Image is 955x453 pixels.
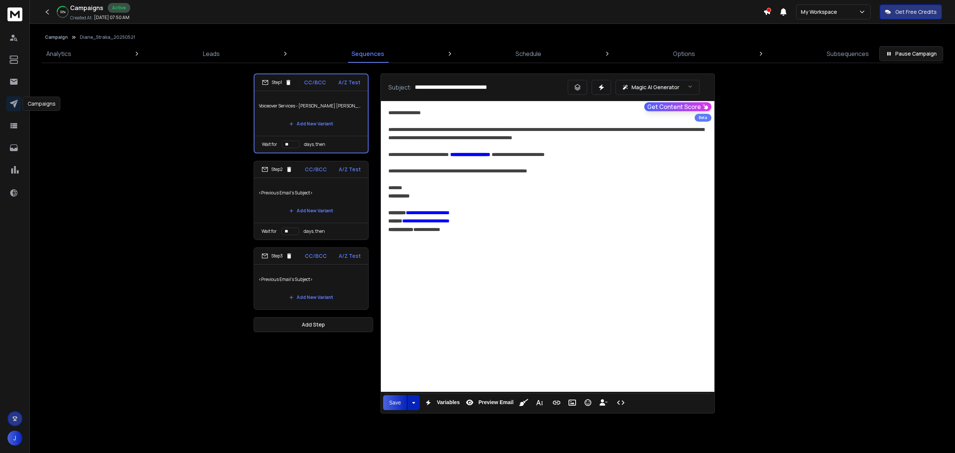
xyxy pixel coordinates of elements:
[516,49,541,58] p: Schedule
[632,84,679,91] p: Magic AI Generator
[254,161,369,240] li: Step2CC/BCCA/Z Test<Previous Email's Subject>Add New VariantWait fordays, then
[304,141,325,147] p: days, then
[383,395,407,410] button: Save
[7,431,22,446] button: J
[801,8,840,16] p: My Workspace
[262,253,292,259] div: Step 3
[70,3,103,12] h1: Campaigns
[46,49,71,58] p: Analytics
[254,317,373,332] button: Add Step
[614,395,628,410] button: Code View
[511,45,546,63] a: Schedule
[565,395,579,410] button: Insert Image (⌘P)
[262,166,292,173] div: Step 2
[45,34,68,40] button: Campaign
[254,74,369,153] li: Step1CC/BCCA/Z TestVoiceover Services - [PERSON_NAME] [PERSON_NAME]Add New VariantWait fordays, then
[262,228,277,234] p: Wait for
[254,247,369,310] li: Step3CC/BCCA/Z Test<Previous Email's Subject>Add New Variant
[895,8,937,16] p: Get Free Credits
[673,49,695,58] p: Options
[305,252,327,260] p: CC/BCC
[435,399,461,406] span: Variables
[70,15,93,21] p: Created At:
[549,395,564,410] button: Insert Link (⌘K)
[259,182,364,203] p: <Previous Email's Subject>
[339,166,361,173] p: A/Z Test
[108,3,130,13] div: Active
[351,49,384,58] p: Sequences
[463,395,515,410] button: Preview Email
[304,79,326,86] p: CC/BCC
[283,203,339,218] button: Add New Variant
[94,15,129,21] p: [DATE] 07:50 AM
[822,45,873,63] a: Subsequences
[597,395,611,410] button: Insert Unsubscribe Link
[644,102,711,111] button: Get Content Score
[198,45,224,63] a: Leads
[338,79,360,86] p: A/Z Test
[616,80,699,95] button: Magic AI Generator
[879,46,943,61] button: Pause Campaign
[259,96,363,116] p: Voiceover Services - [PERSON_NAME] [PERSON_NAME]
[421,395,461,410] button: Variables
[695,114,711,122] div: Beta
[581,395,595,410] button: Emoticons
[259,269,364,290] p: <Previous Email's Subject>
[80,34,135,40] p: Diane_Straka_20250521
[532,395,547,410] button: More Text
[283,290,339,305] button: Add New Variant
[517,395,531,410] button: Clean HTML
[388,83,412,92] p: Subject:
[60,10,66,14] p: 32 %
[827,49,869,58] p: Subsequences
[668,45,699,63] a: Options
[262,79,292,86] div: Step 1
[339,252,361,260] p: A/Z Test
[262,141,277,147] p: Wait for
[305,166,327,173] p: CC/BCC
[283,116,339,131] button: Add New Variant
[203,49,220,58] p: Leads
[23,97,60,111] div: Campaigns
[42,45,76,63] a: Analytics
[304,228,325,234] p: days, then
[477,399,515,406] span: Preview Email
[880,4,942,19] button: Get Free Credits
[347,45,389,63] a: Sequences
